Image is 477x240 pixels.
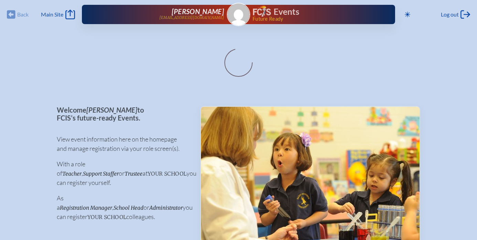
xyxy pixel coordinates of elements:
[86,106,137,114] span: [PERSON_NAME]
[41,10,75,19] a: Main Site
[57,159,189,187] p: With a role of , or at you can register yourself.
[57,135,189,153] p: View event information here on the homepage and manage registration via your role screen(s).
[60,205,112,211] span: Registration Manager
[57,194,189,221] p: As a , or you can register colleagues.
[125,170,142,177] span: Trustee
[148,170,187,177] span: your school
[172,7,224,15] span: [PERSON_NAME]
[149,205,183,211] span: Administrator
[253,17,373,21] span: Future Ready
[227,3,250,26] a: Gravatar
[114,205,144,211] span: School Head
[62,170,82,177] span: Teacher
[253,6,373,21] div: FCIS Events — Future ready
[57,106,189,122] p: Welcome to FCIS’s future-ready Events.
[83,170,119,177] span: Support Staffer
[159,15,224,20] p: [EMAIL_ADDRESS][DOMAIN_NAME]
[227,3,250,25] img: Gravatar
[104,8,224,21] a: [PERSON_NAME][EMAIL_ADDRESS][DOMAIN_NAME]
[87,214,126,220] span: your school
[441,11,459,18] span: Log out
[41,11,63,18] span: Main Site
